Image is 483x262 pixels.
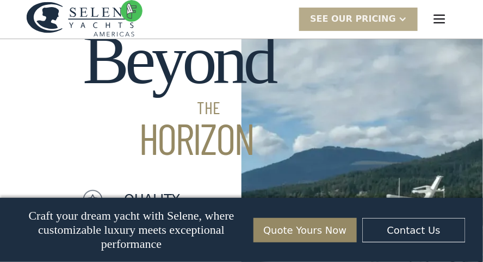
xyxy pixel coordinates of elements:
[26,2,135,37] a: home
[422,2,457,36] div: menu
[310,13,396,26] div: SEE Our Pricing
[83,22,274,159] h2: Beyond
[17,209,245,251] p: Craft your dream yacht with Selene, where customizable luxury meets exceptional performance
[362,218,466,242] a: Contact Us
[26,2,135,37] img: logo
[83,190,102,209] img: icon
[83,116,274,159] span: HORIZON
[253,218,357,242] a: Quote Yours Now
[124,190,180,209] p: quality
[299,8,418,31] div: SEE Our Pricing
[83,98,274,116] span: THE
